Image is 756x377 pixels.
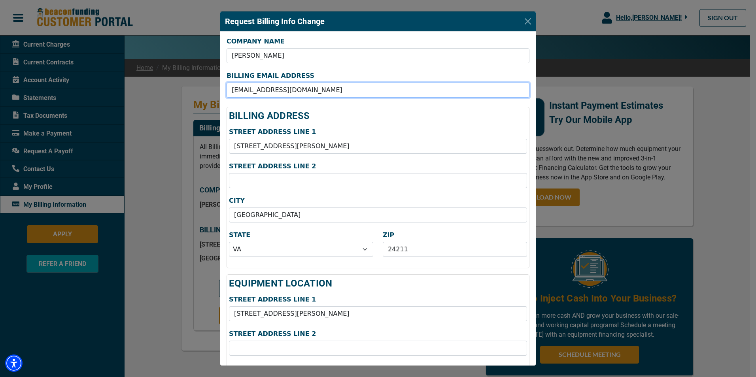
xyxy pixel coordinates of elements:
label: CITY [229,197,527,204]
label: STREET ADDRESS LINE 2 [229,330,527,337]
label: BILLING EMAIL ADDRESS [227,72,529,79]
h4: BILLING ADDRESS [229,109,527,123]
label: ZIP [383,232,527,239]
button: Close [522,15,534,28]
label: STREET ADDRESS LINE 1 [229,128,527,136]
label: COMPANY NAME [227,38,529,45]
h4: EQUIPMENT LOCATION [229,277,527,290]
label: STATE [229,232,373,239]
label: STREET ADDRESS LINE 1 [229,296,527,303]
label: CITY [229,365,527,372]
h5: Request Billing Info Change [225,15,325,27]
label: STREET ADDRESS LINE 2 [229,163,527,170]
div: Accessibility Menu [5,354,23,372]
